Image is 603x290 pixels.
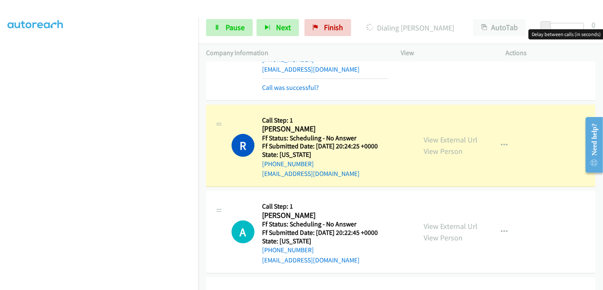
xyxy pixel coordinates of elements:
a: Call was successful? [262,84,319,92]
p: Dialing [PERSON_NAME] [363,22,458,33]
h5: State: [US_STATE] [262,237,388,245]
a: View Person [424,233,463,243]
a: [PHONE_NUMBER] [262,160,314,168]
div: 0 [592,19,595,31]
p: View [401,48,491,58]
a: Pause [206,19,253,36]
h1: A [232,220,254,243]
iframe: Resource Center [579,111,603,178]
a: [PHONE_NUMBER] [262,56,314,64]
h2: [PERSON_NAME] [262,211,388,220]
button: AutoTab [473,19,526,36]
a: View External Url [424,221,477,231]
h5: Call Step: 1 [262,202,388,211]
a: View External Url [424,135,477,145]
p: Company Information [206,48,385,58]
button: Next [257,19,299,36]
a: [EMAIL_ADDRESS][DOMAIN_NAME] [262,170,360,178]
a: View Person [424,146,463,156]
a: Finish [304,19,351,36]
span: Pause [226,22,245,32]
h2: [PERSON_NAME] [262,124,388,134]
span: Next [276,22,291,32]
h5: Call Step: 1 [262,116,388,125]
h5: Ff Status: Scheduling - No Answer [262,220,388,229]
h5: Ff Submitted Date: [DATE] 20:24:25 +0000 [262,142,388,151]
h1: R [232,134,254,157]
h5: Ff Submitted Date: [DATE] 20:22:45 +0000 [262,229,388,237]
a: [PHONE_NUMBER] [262,246,314,254]
div: The call is yet to be attempted [232,220,254,243]
h5: Ff Status: Scheduling - No Answer [262,134,388,142]
p: Actions [506,48,596,58]
a: [EMAIL_ADDRESS][DOMAIN_NAME] [262,65,360,73]
h5: State: [US_STATE] [262,151,388,159]
span: Finish [324,22,343,32]
a: [EMAIL_ADDRESS][DOMAIN_NAME] [262,256,360,264]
